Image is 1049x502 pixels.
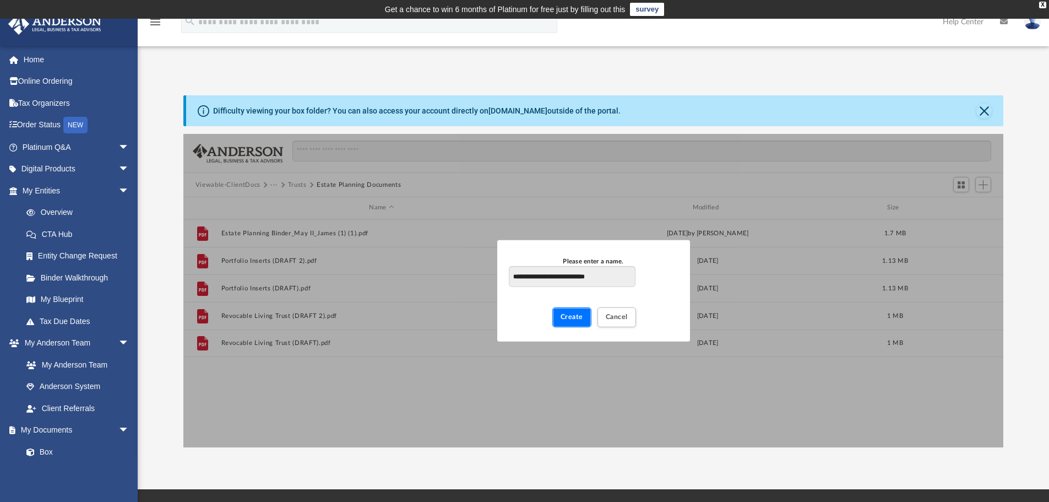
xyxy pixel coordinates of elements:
a: My Anderson Team [15,354,135,376]
button: Close [976,103,992,118]
a: Overview [15,202,146,224]
a: Entity Change Request [15,245,146,267]
div: Get a chance to win 6 months of Platinum for free just by filling out this [385,3,626,16]
a: Online Ordering [8,71,146,93]
img: User Pic [1024,14,1041,30]
span: arrow_drop_down [118,332,140,355]
div: Difficulty viewing your box folder? You can also access your account directly on outside of the p... [213,105,621,117]
a: Binder Walkthrough [15,267,146,289]
button: Create [552,307,591,327]
a: My Documentsarrow_drop_down [8,419,140,441]
span: arrow_drop_down [118,158,140,181]
a: My Anderson Teamarrow_drop_down [8,332,140,354]
div: NEW [63,117,88,133]
a: Meeting Minutes [15,463,140,485]
i: search [184,15,196,27]
span: arrow_drop_down [118,180,140,202]
a: Digital Productsarrow_drop_down [8,158,146,180]
a: [DOMAIN_NAME] [488,106,547,115]
a: Platinum Q&Aarrow_drop_down [8,136,146,158]
input: Please enter a name. [509,266,635,287]
a: Tax Due Dates [15,310,146,332]
span: arrow_drop_down [118,419,140,442]
span: Cancel [606,314,628,320]
a: Box [15,441,135,463]
a: menu [149,21,162,29]
div: Please enter a name. [509,257,677,267]
a: Home [8,48,146,71]
a: survey [630,3,664,16]
div: New Folder [497,240,690,341]
a: Tax Organizers [8,92,146,114]
i: menu [149,15,162,29]
span: Create [561,314,583,320]
div: close [1039,2,1046,8]
img: Anderson Advisors Platinum Portal [5,13,105,35]
button: Cancel [597,307,636,327]
a: Client Referrals [15,397,140,419]
a: Order StatusNEW [8,114,146,137]
span: arrow_drop_down [118,136,140,159]
a: My Blueprint [15,289,140,311]
a: Anderson System [15,376,140,398]
a: My Entitiesarrow_drop_down [8,180,146,202]
a: CTA Hub [15,223,146,245]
